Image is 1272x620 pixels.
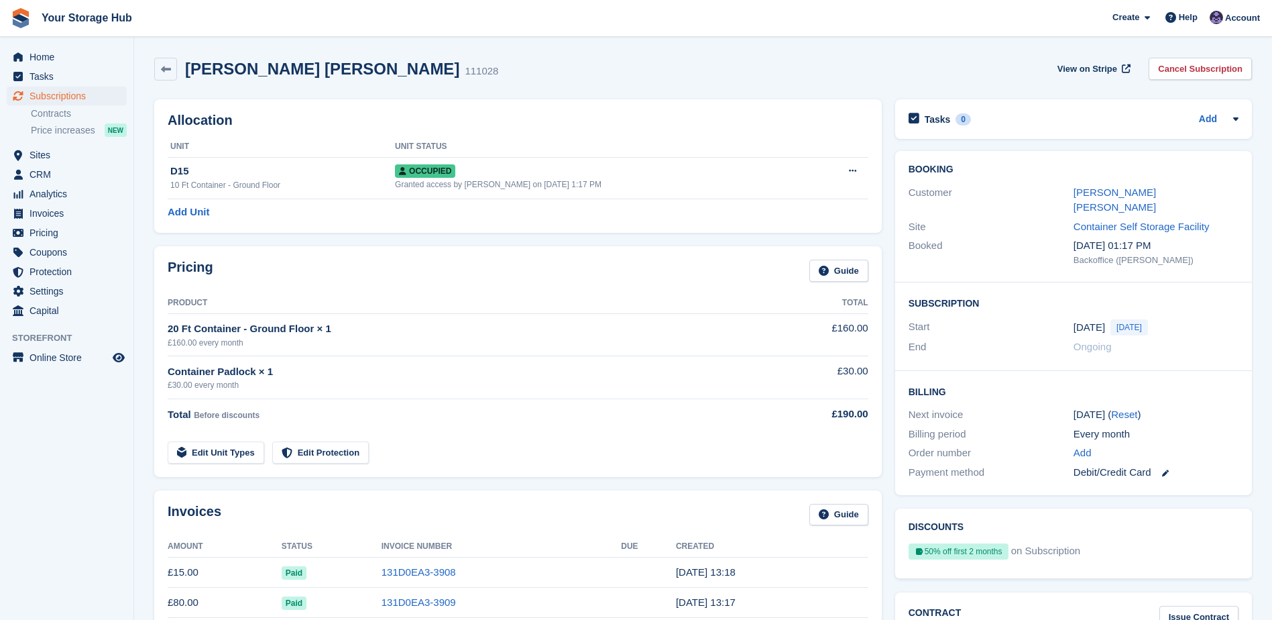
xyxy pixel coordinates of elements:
[465,64,498,79] div: 111028
[809,504,868,526] a: Guide
[30,48,110,66] span: Home
[1074,320,1105,335] time: 2025-09-29 00:00:00 UTC
[925,113,951,125] h2: Tasks
[761,407,868,422] div: £190.00
[168,379,761,391] div: £30.00 every month
[676,566,736,578] time: 2025-09-29 12:18:43 UTC
[168,504,221,526] h2: Invoices
[30,301,110,320] span: Capital
[1199,112,1217,127] a: Add
[168,536,282,558] th: Amount
[30,262,110,281] span: Protection
[382,566,456,578] a: 131D0EA3-3908
[11,8,31,28] img: stora-icon-8386f47178a22dfd0bd8f6a31ec36ba5ce8667c1dd55bd0f319d3a0aa187defe.svg
[1074,238,1238,254] div: [DATE] 01:17 PM
[7,348,127,367] a: menu
[168,260,213,282] h2: Pricing
[31,124,95,137] span: Price increases
[909,544,1008,560] div: 50% off first 2 months
[168,293,761,314] th: Product
[761,293,868,314] th: Total
[956,113,971,125] div: 0
[7,48,127,66] a: menu
[30,282,110,301] span: Settings
[1210,11,1223,24] img: Liam Beddard
[282,566,306,580] span: Paid
[168,136,395,158] th: Unit
[185,60,459,78] h2: [PERSON_NAME] [PERSON_NAME]
[1074,187,1156,213] a: [PERSON_NAME] [PERSON_NAME]
[395,136,811,158] th: Unit Status
[1057,62,1117,76] span: View on Stripe
[30,204,110,223] span: Invoices
[105,123,127,137] div: NEW
[282,597,306,610] span: Paid
[1111,409,1137,420] a: Reset
[909,407,1074,423] div: Next invoice
[170,164,395,179] div: D15
[30,87,110,105] span: Subscriptions
[7,262,127,281] a: menu
[30,146,110,164] span: Sites
[168,364,761,380] div: Container Padlock × 1
[7,185,127,203] a: menu
[909,384,1238,398] h2: Billing
[7,67,127,86] a: menu
[168,205,209,220] a: Add Unit
[809,260,868,282] a: Guide
[7,87,127,105] a: menu
[621,536,676,558] th: Due
[30,185,110,203] span: Analytics
[382,597,456,608] a: 131D0EA3-3909
[7,243,127,262] a: menu
[1011,544,1080,565] span: on Subscription
[1074,427,1238,442] div: Every month
[395,178,811,191] div: Granted access by [PERSON_NAME] on [DATE] 1:17 PM
[909,522,1238,533] h2: Discounts
[1179,11,1198,24] span: Help
[168,337,761,349] div: £160.00 every month
[7,165,127,184] a: menu
[30,243,110,262] span: Coupons
[676,536,868,558] th: Created
[1074,341,1112,352] span: Ongoing
[7,146,127,164] a: menu
[909,219,1074,235] div: Site
[1149,58,1252,80] a: Cancel Subscription
[1110,319,1148,335] span: [DATE]
[1074,446,1092,461] a: Add
[1052,58,1133,80] a: View on Stripe
[170,179,395,191] div: 10 Ft Container - Ground Floor
[30,67,110,86] span: Tasks
[909,465,1074,480] div: Payment method
[7,301,127,320] a: menu
[761,356,868,399] td: £30.00
[909,427,1074,442] div: Billing period
[676,597,736,608] time: 2025-09-29 12:17:20 UTC
[194,411,259,420] span: Before discounts
[282,536,382,558] th: Status
[909,319,1074,335] div: Start
[761,313,868,356] td: £160.00
[909,238,1074,266] div: Booked
[1112,11,1139,24] span: Create
[7,282,127,301] a: menu
[168,409,191,420] span: Total
[395,164,455,178] span: Occupied
[31,123,127,138] a: Price increases NEW
[909,296,1238,309] h2: Subscription
[168,113,868,128] h2: Allocation
[168,588,282,618] td: £80.00
[909,446,1074,461] div: Order number
[168,321,761,337] div: 20 Ft Container - Ground Floor × 1
[909,164,1238,175] h2: Booking
[111,350,127,366] a: Preview store
[168,558,282,588] td: £15.00
[36,7,137,29] a: Your Storage Hub
[12,331,133,345] span: Storefront
[1074,465,1238,480] div: Debit/Credit Card
[272,442,369,464] a: Edit Protection
[1074,221,1210,232] a: Container Self Storage Facility
[1225,11,1260,25] span: Account
[30,348,110,367] span: Online Store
